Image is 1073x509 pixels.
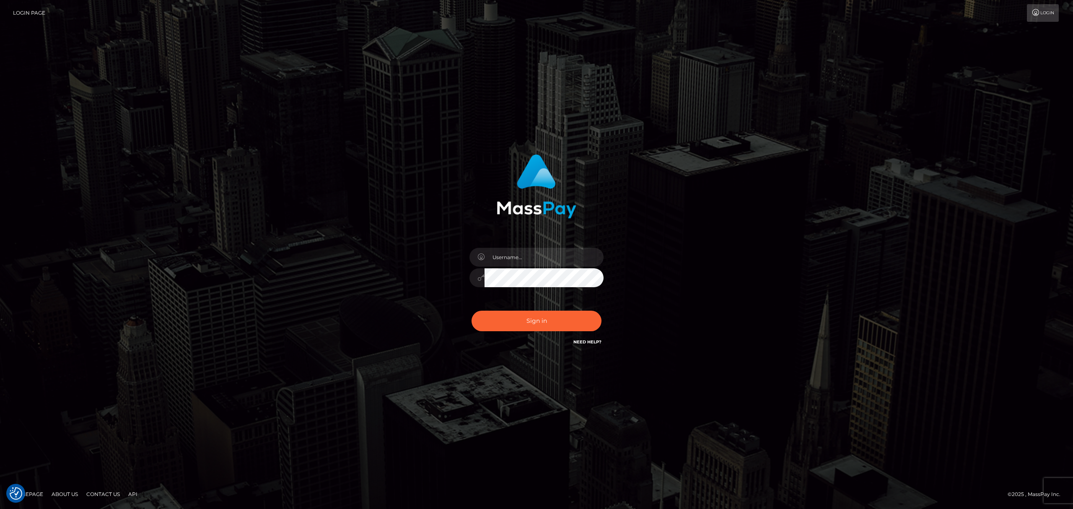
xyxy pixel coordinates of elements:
[10,487,22,500] img: Revisit consent button
[9,488,47,501] a: Homepage
[83,488,123,501] a: Contact Us
[485,248,604,267] input: Username...
[48,488,81,501] a: About Us
[10,487,22,500] button: Consent Preferences
[472,311,601,331] button: Sign in
[13,4,45,22] a: Login Page
[1008,490,1067,499] div: © 2025 , MassPay Inc.
[1027,4,1059,22] a: Login
[125,488,141,501] a: API
[573,339,601,345] a: Need Help?
[497,154,576,218] img: MassPay Login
